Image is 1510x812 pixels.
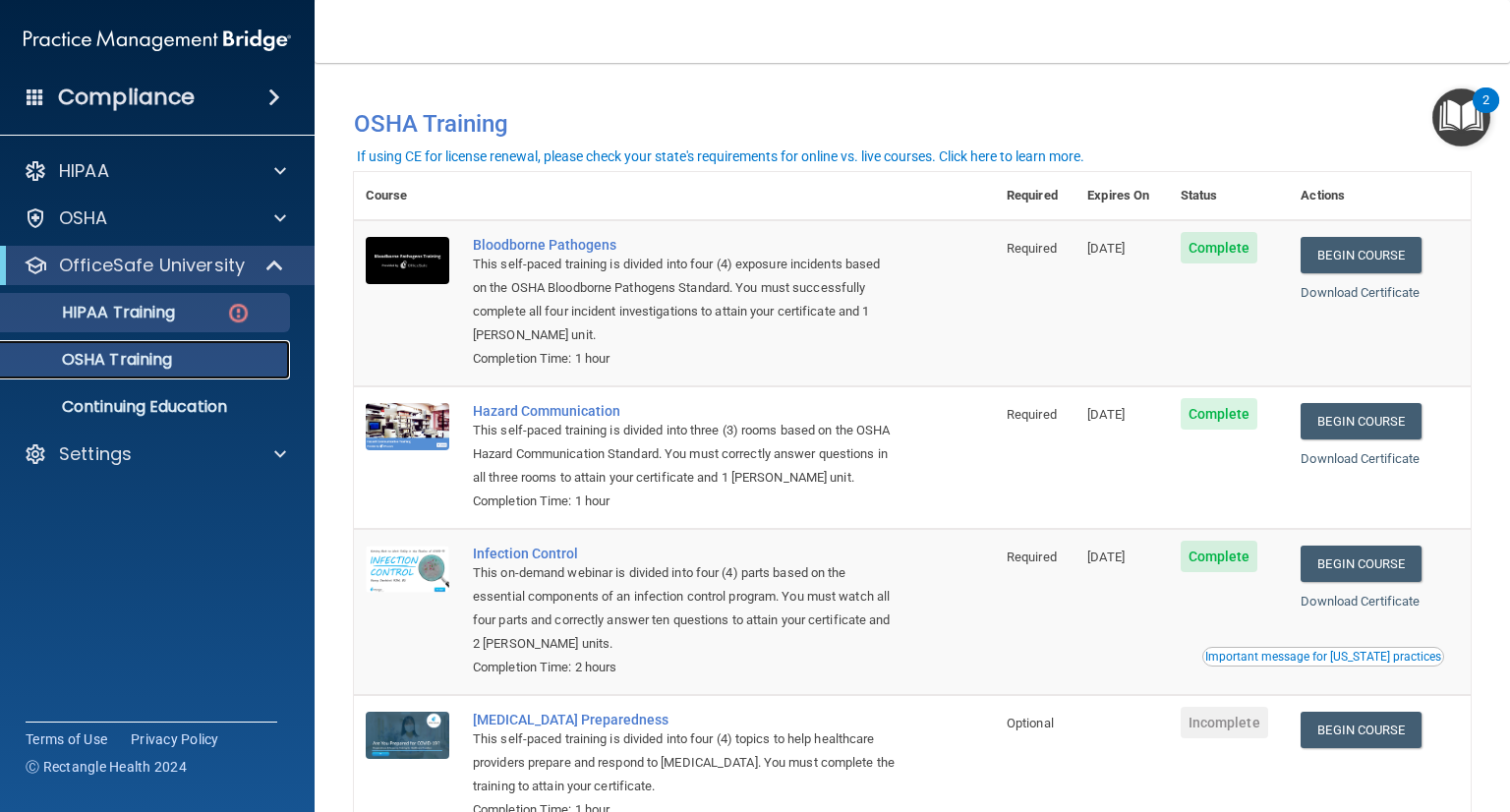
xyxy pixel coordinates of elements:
p: HIPAA [59,159,109,183]
div: This self-paced training is divided into four (4) exposure incidents based on the OSHA Bloodborne... [473,253,897,347]
p: OfficeSafe University [59,254,245,277]
span: Required [1007,407,1057,422]
a: Settings [24,442,286,466]
div: If using CE for license renewal, please check your state's requirements for online vs. live cours... [357,149,1084,163]
a: OfficeSafe University [24,254,285,277]
span: [DATE] [1087,550,1125,564]
th: Status [1169,172,1290,220]
span: Optional [1007,716,1054,730]
a: Hazard Communication [473,403,897,419]
button: Read this if you are a dental practitioner in the state of CA [1202,647,1444,667]
span: Required [1007,550,1057,564]
span: Complete [1181,232,1258,263]
div: Completion Time: 1 hour [473,347,897,371]
span: Complete [1181,541,1258,572]
h4: Compliance [58,84,195,111]
a: Begin Course [1301,237,1421,273]
a: Begin Course [1301,546,1421,582]
a: Download Certificate [1301,594,1420,609]
div: This on-demand webinar is divided into four (4) parts based on the essential components of an inf... [473,561,897,656]
span: [DATE] [1087,241,1125,256]
h4: OSHA Training [354,110,1471,138]
p: Continuing Education [13,397,281,417]
div: Completion Time: 2 hours [473,656,897,679]
span: Complete [1181,398,1258,430]
img: danger-circle.6113f641.png [226,301,251,325]
span: Ⓒ Rectangle Health 2024 [26,757,187,777]
a: Privacy Policy [131,729,219,749]
p: OSHA [59,206,108,230]
div: 2 [1482,100,1489,126]
a: Terms of Use [26,729,107,749]
button: Open Resource Center, 2 new notifications [1432,88,1490,146]
span: Required [1007,241,1057,256]
p: OSHA Training [13,350,172,370]
p: Settings [59,442,132,466]
a: Begin Course [1301,712,1421,748]
a: Infection Control [473,546,897,561]
div: Important message for [US_STATE] practices [1205,651,1441,663]
th: Required [995,172,1075,220]
p: HIPAA Training [13,303,175,322]
a: Download Certificate [1301,285,1420,300]
a: HIPAA [24,159,286,183]
div: This self-paced training is divided into three (3) rooms based on the OSHA Hazard Communication S... [473,419,897,490]
a: Bloodborne Pathogens [473,237,897,253]
button: If using CE for license renewal, please check your state's requirements for online vs. live cours... [354,146,1087,166]
a: Download Certificate [1301,451,1420,466]
a: OSHA [24,206,286,230]
th: Actions [1289,172,1471,220]
span: Incomplete [1181,707,1268,738]
a: [MEDICAL_DATA] Preparedness [473,712,897,727]
img: PMB logo [24,21,291,60]
div: This self-paced training is divided into four (4) topics to help healthcare providers prepare and... [473,727,897,798]
span: [DATE] [1087,407,1125,422]
div: Completion Time: 1 hour [473,490,897,513]
a: Begin Course [1301,403,1421,439]
th: Expires On [1075,172,1168,220]
th: Course [354,172,461,220]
